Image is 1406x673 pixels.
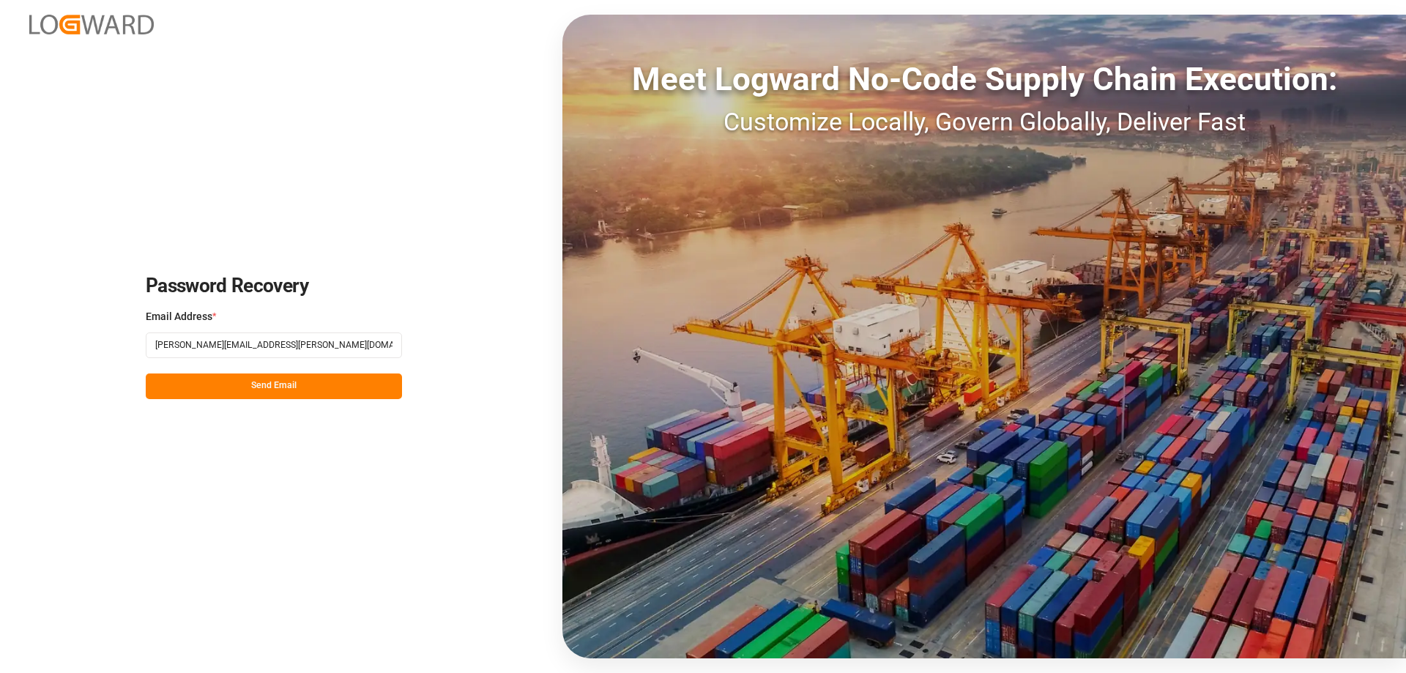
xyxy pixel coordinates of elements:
[29,15,154,34] img: Logward_new_orange.png
[146,332,402,358] input: Enter your registered email address
[562,55,1406,103] div: Meet Logward No-Code Supply Chain Execution:
[146,275,402,298] h2: Password Recovery
[562,103,1406,141] div: Customize Locally, Govern Globally, Deliver Fast
[146,373,402,399] button: Send Email
[146,309,212,324] span: Email Address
